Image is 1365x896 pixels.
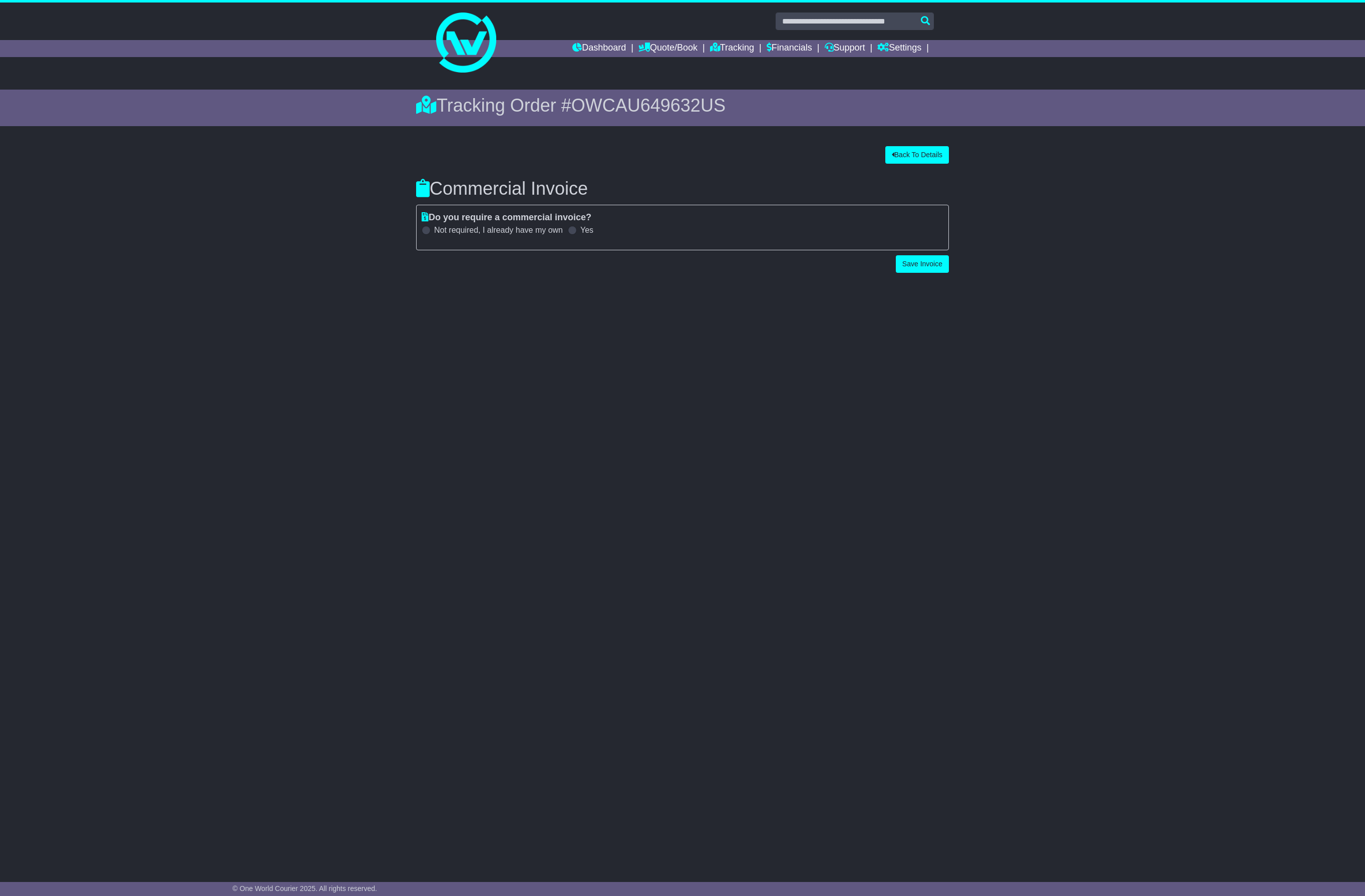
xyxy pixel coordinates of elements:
[572,40,626,57] a: Dashboard
[896,255,949,273] button: Save Invoice
[877,40,921,57] a: Settings
[232,884,377,892] span: © One World Courier 2025. All rights reserved.
[580,225,593,235] label: Yes
[885,146,949,164] button: Back To Details
[416,95,949,116] div: Tracking Order #
[825,40,865,57] a: Support
[710,40,754,57] a: Tracking
[416,179,949,199] h3: Commercial Invoice
[422,212,591,223] label: Do you require a commercial invoice?
[571,95,726,116] span: OWCAU649632US
[434,225,563,235] label: Not required, I already have my own
[767,40,812,57] a: Financials
[638,40,698,57] a: Quote/Book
